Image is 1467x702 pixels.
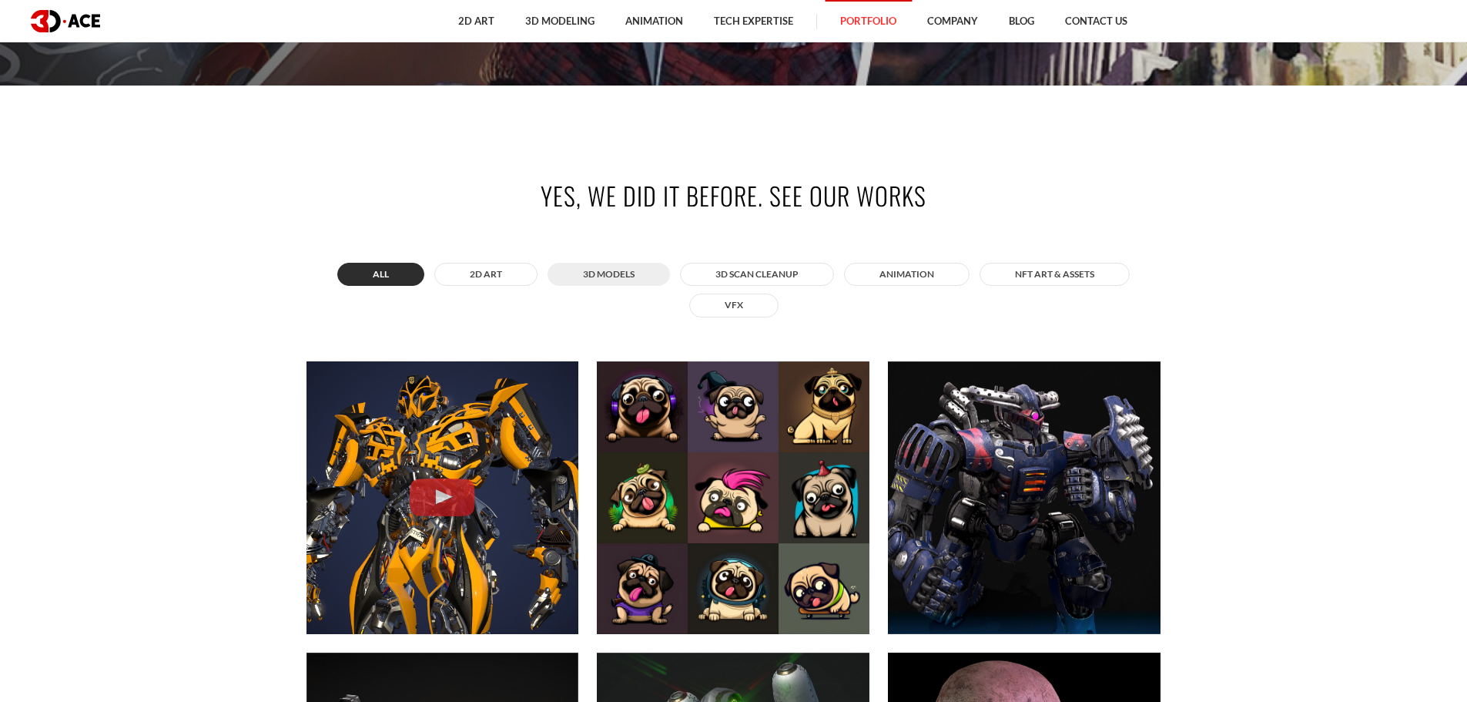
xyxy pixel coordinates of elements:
a: Bumblebee Bumblebee [297,352,588,643]
button: NFT art & assets [980,263,1130,286]
button: 3D MODELS [548,263,670,286]
button: 2D ART [434,263,538,286]
button: All [337,263,424,286]
a: Pugs 2D NFT Collection [588,352,879,643]
button: ANIMATION [844,263,970,286]
img: logo dark [31,10,100,32]
button: VFX [689,294,779,317]
button: 3D Scan Cleanup [680,263,834,286]
a: Guardian [879,352,1170,643]
h2: Yes, we did it before. See our works [306,178,1161,213]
